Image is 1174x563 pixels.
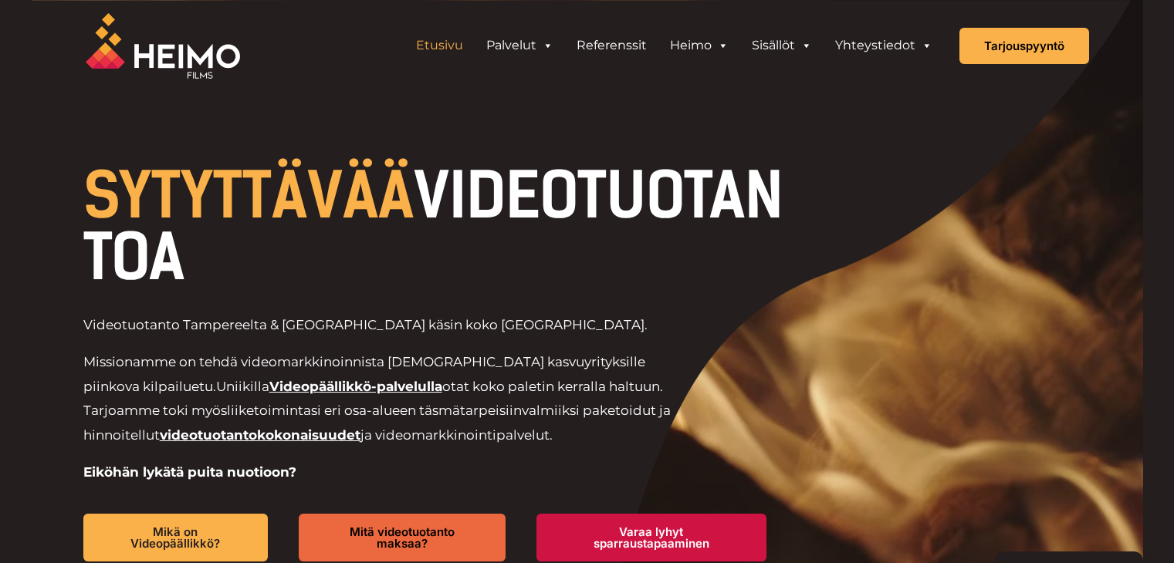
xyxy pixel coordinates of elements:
span: ja videomarkkinointipalvelut. [360,427,553,443]
a: Tarjouspyyntö [959,28,1089,64]
aside: Header Widget 1 [397,30,952,61]
p: Videotuotanto Tampereelta & [GEOGRAPHIC_DATA] käsin koko [GEOGRAPHIC_DATA]. [83,313,692,338]
strong: Eiköhän lykätä puita nuotioon? [83,464,296,480]
span: Mitä videotuotanto maksaa? [323,526,480,549]
a: Palvelut [475,30,565,61]
a: Referenssit [565,30,658,61]
span: Uniikilla [216,379,269,394]
span: SYTYTTÄVÄÄ [83,159,414,233]
a: Videopäällikkö-palvelulla [269,379,442,394]
a: Mitä videotuotanto maksaa? [299,514,505,561]
a: Varaa lyhyt sparraustapaaminen [536,514,766,561]
p: Missionamme on tehdä videomarkkinoinnista [DEMOGRAPHIC_DATA] kasvuyrityksille piinkova kilpailuetu. [83,350,692,447]
a: Mikä on Videopäällikkö? [83,514,269,561]
h1: VIDEOTUOTANTOA [83,165,797,288]
a: Sisällöt [740,30,824,61]
span: valmiiksi paketoidut ja hinnoitellut [83,403,671,443]
a: Etusivu [404,30,475,61]
a: Heimo [658,30,740,61]
img: Heimo Filmsin logo [86,13,240,79]
span: Varaa lyhyt sparraustapaaminen [561,526,742,549]
span: Mikä on Videopäällikkö? [108,526,244,549]
a: videotuotantokokonaisuudet [160,427,360,443]
a: Yhteystiedot [824,30,944,61]
span: liiketoimintasi eri osa-alueen täsmätarpeisiin [227,403,522,418]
